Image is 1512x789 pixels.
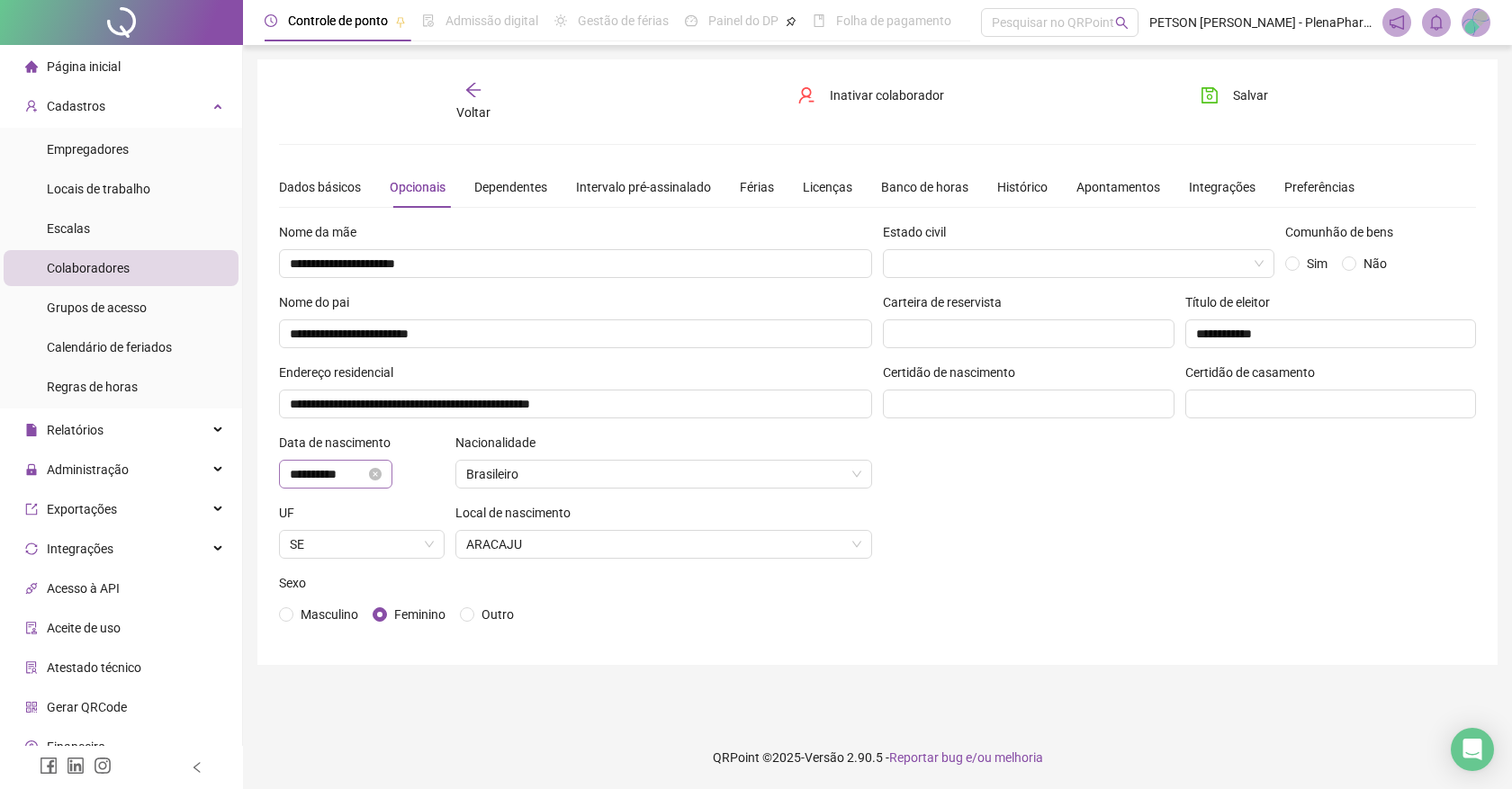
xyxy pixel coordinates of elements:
span: Brasileiro [466,461,861,488]
span: Administração [47,462,129,477]
span: file-done [422,14,435,27]
span: save [1201,86,1219,104]
span: solution [25,661,38,674]
button: Salvar [1187,81,1282,110]
span: close-circle [369,468,382,480]
span: Escalas [47,221,90,236]
span: Gerar QRCode [47,700,127,714]
label: Local de nascimento [455,503,582,523]
div: Licenças [803,177,852,197]
span: Folha de pagamento [836,13,951,28]
span: dollar [25,740,38,753]
div: Férias [740,177,774,197]
span: export [25,503,38,516]
span: Aceite de uso [47,621,121,635]
span: Inativar colaborador [830,85,944,105]
label: Comunhão de bens [1285,222,1405,242]
div: Dados básicos [279,177,361,197]
span: Acesso à API [47,581,120,596]
label: Certidão de casamento [1185,363,1327,382]
span: lock [25,463,38,476]
span: dashboard [685,14,697,27]
label: Nome da mãe [279,222,368,242]
div: Apontamentos [1076,177,1160,197]
span: pushpin [786,16,796,27]
span: user-add [25,100,38,112]
label: Sexo [279,573,318,593]
span: book [813,14,825,27]
span: user-delete [797,86,815,104]
div: Integrações [1189,177,1255,197]
span: Locais de trabalho [47,182,150,196]
span: Colaboradores [47,261,130,275]
span: Outro [481,607,514,622]
span: facebook [40,757,58,775]
span: Empregadores [47,142,129,157]
div: Banco de horas [881,177,968,197]
span: Versão [805,750,844,765]
label: Nome do pai [279,292,361,312]
span: clock-circle [265,14,277,27]
span: Página inicial [47,59,121,74]
span: Cadastros [47,99,105,113]
span: api [25,582,38,595]
span: Grupos de acesso [47,300,147,315]
span: Relatórios [47,423,103,437]
label: Endereço residencial [279,363,405,382]
span: Não [1363,256,1387,271]
span: Voltar [456,105,490,120]
span: Calendário de feriados [47,340,172,354]
div: Opcionais [390,177,445,197]
span: sync [25,542,38,555]
span: Salvar [1233,85,1268,105]
span: Sim [1307,256,1327,271]
label: UF [279,503,306,523]
span: Gestão de férias [578,13,669,28]
span: notification [1389,14,1405,31]
span: PETSON [PERSON_NAME] - PlenaPharma [1149,13,1372,32]
label: Certidão de nascimento [883,363,1027,382]
footer: QRPoint © 2025 - 2.90.5 - [243,726,1512,789]
span: audit [25,622,38,634]
label: Título de eleitor [1185,292,1282,312]
span: ARACAJU [466,531,861,558]
span: sun [554,14,567,27]
span: instagram [94,757,112,775]
label: Estado civil [883,222,958,242]
span: Feminino [394,607,445,622]
span: search [1115,16,1129,30]
span: qrcode [25,701,38,713]
span: Integrações [47,542,113,556]
label: Carteira de reservista [883,292,1013,312]
span: home [25,60,38,73]
span: Controle de ponto [288,13,388,28]
span: Exportações [47,502,117,516]
span: linkedin [67,757,85,775]
div: Histórico [997,177,1048,197]
span: Regras de horas [47,380,138,394]
span: Sergipe [290,531,434,558]
span: Masculino [301,607,358,622]
img: 12894 [1462,9,1489,36]
span: Financeiro [47,740,105,754]
span: arrow-left [464,81,482,99]
span: Painel do DP [708,13,778,28]
button: Inativar colaborador [784,81,958,110]
span: file [25,424,38,436]
div: Open Intercom Messenger [1451,728,1494,771]
span: Atestado técnico [47,660,141,675]
span: pushpin [395,16,406,27]
span: Admissão digital [445,13,538,28]
span: Reportar bug e/ou melhoria [889,750,1043,765]
div: Dependentes [474,177,547,197]
label: Nacionalidade [455,433,547,453]
label: Data de nascimento [279,433,402,453]
span: bell [1428,14,1444,31]
div: Preferências [1284,177,1354,197]
div: Intervalo pré-assinalado [576,177,711,197]
span: left [191,761,203,774]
